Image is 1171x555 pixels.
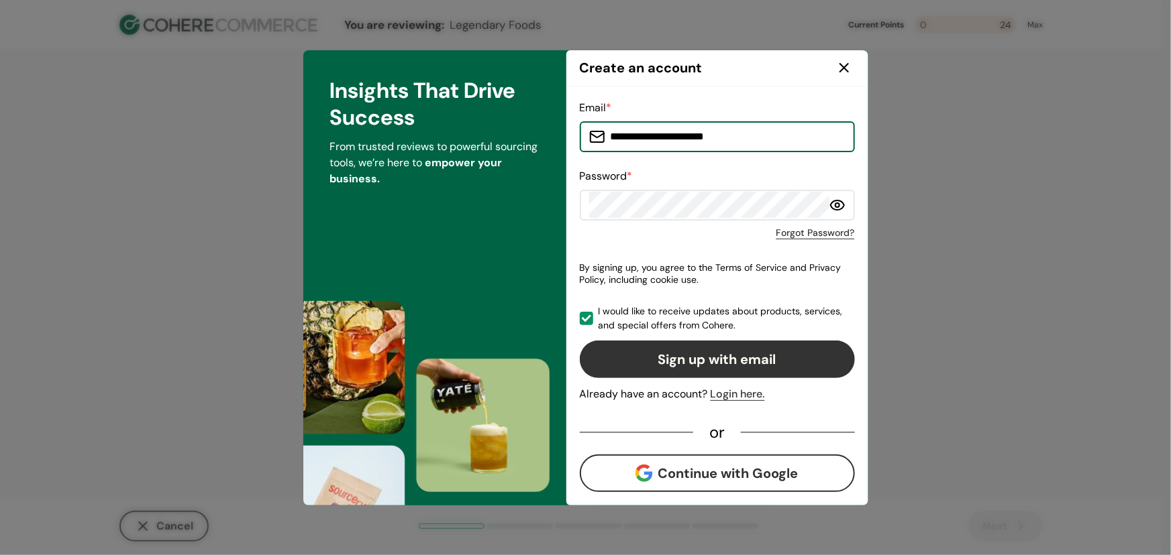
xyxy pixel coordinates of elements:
[599,304,855,332] span: I would like to receive updates about products, services, and special offers from Cohere.
[580,341,855,378] button: Sign up with email
[580,386,855,402] div: Already have an account?
[580,58,703,78] h2: Create an account
[580,454,855,492] button: Continue with Google
[693,426,741,438] div: or
[711,386,765,402] div: Login here.
[330,156,503,186] span: empower your business.
[580,169,633,183] label: Password
[580,256,855,291] p: By signing up, you agree to the Terms of Service and Privacy Policy, including cookie use.
[776,226,855,240] a: Forgot Password?
[330,139,540,187] p: From trusted reviews to powerful sourcing tools, we’re here to
[330,77,540,131] h3: Insights That Drive Success
[580,101,612,115] label: Email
